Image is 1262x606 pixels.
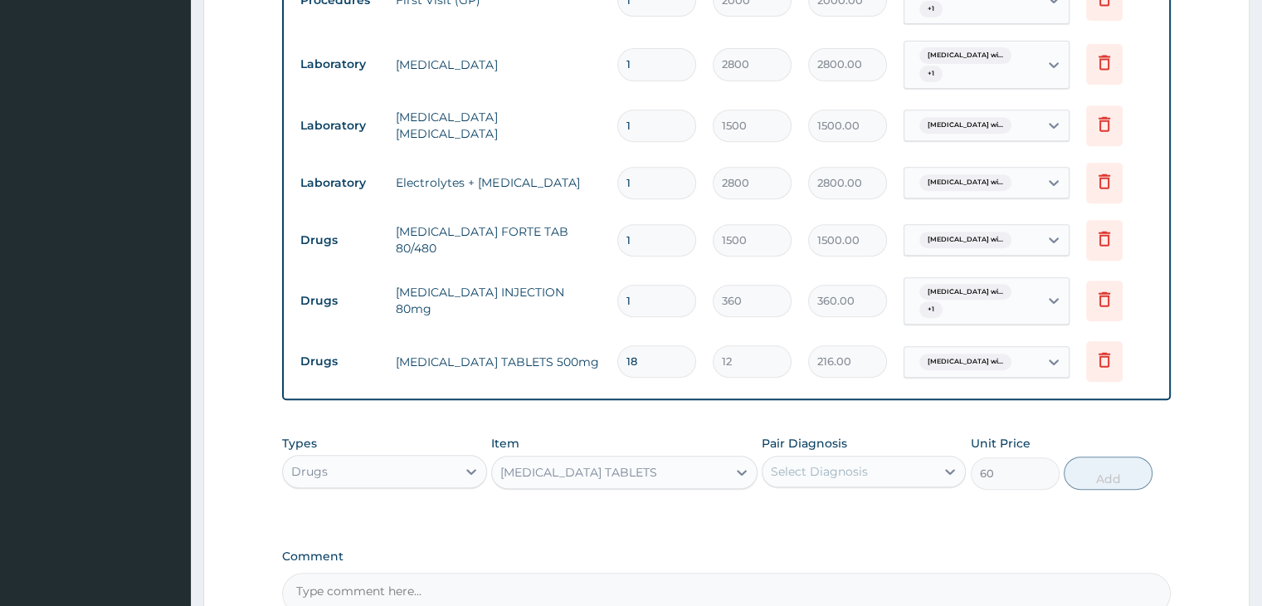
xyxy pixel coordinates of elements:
[491,435,519,452] label: Item
[387,100,608,150] td: [MEDICAL_DATA] [MEDICAL_DATA]
[919,66,943,82] span: + 1
[282,437,317,451] label: Types
[292,346,387,377] td: Drugs
[919,1,943,17] span: + 1
[387,345,608,379] td: [MEDICAL_DATA] TABLETS 500mg
[919,301,943,318] span: + 1
[771,463,868,480] div: Select Diagnosis
[291,463,328,480] div: Drugs
[292,110,387,141] td: Laboratory
[282,550,1170,564] label: Comment
[387,48,608,81] td: [MEDICAL_DATA]
[500,464,657,481] div: [MEDICAL_DATA] TABLETS
[292,225,387,256] td: Drugs
[919,232,1011,248] span: [MEDICAL_DATA] wi...
[387,215,608,265] td: [MEDICAL_DATA] FORTE TAB 80/480
[919,117,1011,134] span: [MEDICAL_DATA] wi...
[292,168,387,198] td: Laboratory
[919,47,1011,64] span: [MEDICAL_DATA] wi...
[971,435,1031,452] label: Unit Price
[387,166,608,199] td: Electrolytes + [MEDICAL_DATA]
[292,49,387,80] td: Laboratory
[1064,457,1152,490] button: Add
[919,284,1011,301] span: [MEDICAL_DATA] wi...
[292,286,387,316] td: Drugs
[762,435,847,452] label: Pair Diagnosis
[387,276,608,325] td: [MEDICAL_DATA] INJECTION 80mg
[919,354,1011,370] span: [MEDICAL_DATA] wi...
[919,174,1011,191] span: [MEDICAL_DATA] wi...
